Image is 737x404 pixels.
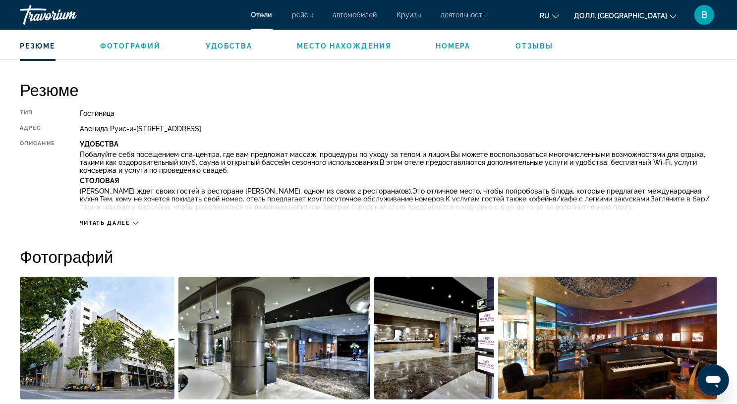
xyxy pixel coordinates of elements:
[80,125,201,133] ya-tr-span: Авенида Руис-и-[STREET_ADDRESS]
[515,42,554,50] button: Отзывы
[697,364,729,396] iframe: Кнопка запуска окна обмена сообщениями
[80,177,119,185] ya-tr-span: Столовая
[100,195,446,203] ya-tr-span: Тем, кому не хочется покидать свой номер, отель предлагает круглосуточное обслуживание номеров.
[297,42,391,50] button: Место нахождения
[20,80,79,100] ya-tr-span: Резюме
[80,151,451,158] ya-tr-span: Побалуйте себя посещением спа-центра, где вам предложат массаж, процедуры по уходу за телом и лицом.
[374,276,494,400] button: Откройте слайдер с полноэкранными изображениями
[446,195,651,203] ya-tr-span: К услугам гостей также кофейня/кафе с легкими закусками.
[80,220,130,226] ya-tr-span: Читать далее
[297,42,391,50] ya-tr-span: Место нахождения
[436,42,471,50] ya-tr-span: Номера
[251,11,273,19] a: Отели
[100,42,161,50] ya-tr-span: Фотографий
[206,42,253,50] ya-tr-span: Удобства
[80,158,697,174] ya-tr-span: В этом отеле предоставляются дополнительные услуги и удобства: бесплатный Wi-Fi, услуги консьержа...
[80,109,114,117] ya-tr-span: Гостиница
[540,12,550,20] ya-tr-span: RU
[80,140,118,148] ya-tr-span: Удобства
[333,11,377,19] a: автомобилей
[436,42,471,50] button: Номера
[292,11,313,19] a: рейсы
[20,247,113,266] ya-tr-span: Фотографий
[20,125,42,131] ya-tr-span: адрес
[20,2,119,28] a: Травориум
[498,276,717,400] button: Откройте слайдер с полноэкранными изображениями
[80,151,705,166] ya-tr-span: Вы можете воспользоваться многочисленными возможностями для отдыха, такими как оздоровительный кл...
[20,109,33,116] ya-tr-span: Тип
[80,187,701,203] ya-tr-span: Это отличное место, чтобы попробовать блюда, которые предлагает международная кухня.
[540,8,559,23] button: Изменить язык
[691,4,717,25] button: Пользовательское меню
[206,42,253,50] button: Удобства
[574,12,667,20] ya-tr-span: Долл. [GEOGRAPHIC_DATA]
[20,140,55,147] ya-tr-span: Описание
[80,187,412,195] ya-tr-span: [PERSON_NAME] ждет своих гостей в ресторане [PERSON_NAME], одном из своих 2 ресторана(ов).
[80,219,138,227] button: Читать далее
[20,276,174,400] button: Откройте слайдер с полноэкранными изображениями
[397,11,421,19] a: Круизы
[20,42,56,50] button: Резюме
[701,9,707,20] ya-tr-span: В
[441,11,486,19] a: деятельность
[20,42,56,50] ya-tr-span: Резюме
[574,8,677,23] button: Изменить валюту
[515,42,554,50] ya-tr-span: Отзывы
[100,42,161,50] button: Фотографий
[178,276,370,400] button: Откройте слайдер с полноэкранными изображениями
